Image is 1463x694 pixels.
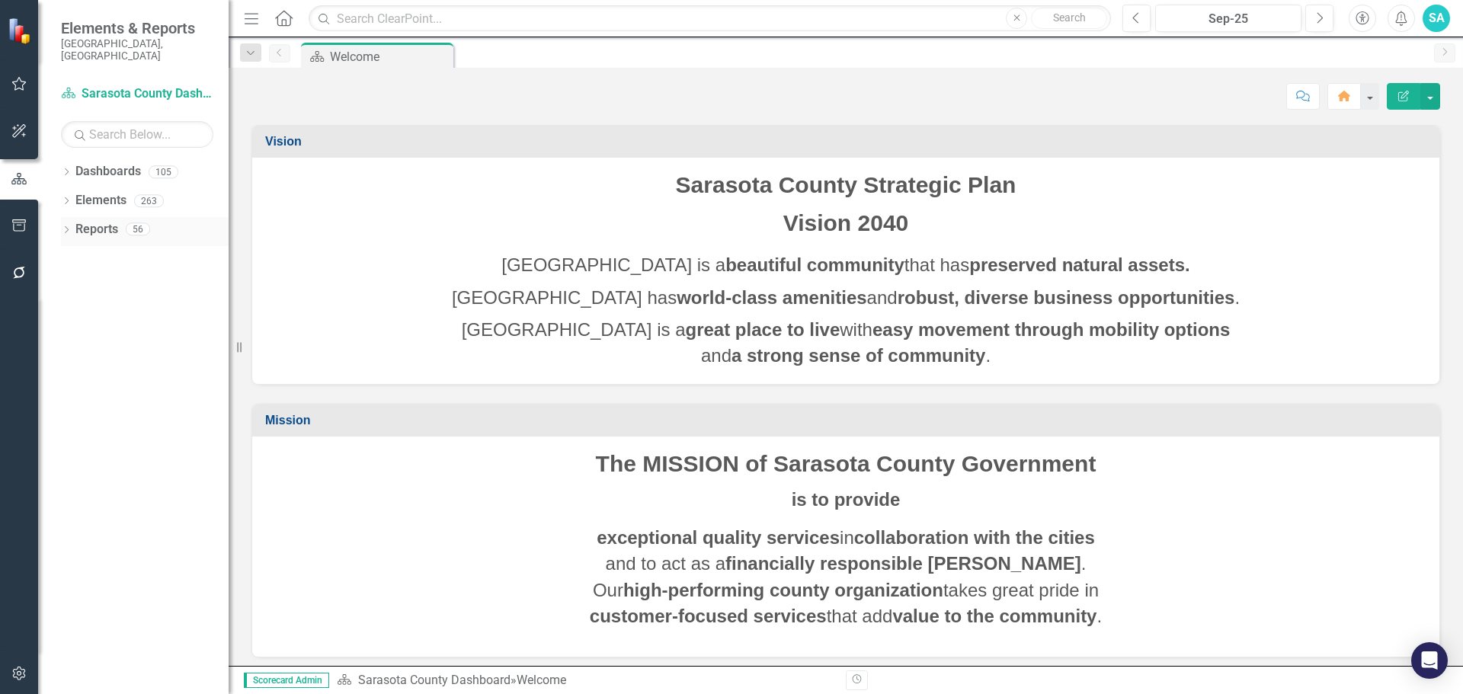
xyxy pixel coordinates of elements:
strong: beautiful community [725,254,904,275]
a: Sarasota County Dashboard [61,85,213,103]
span: in and to act as a . Our takes great pride in that add . [590,527,1102,626]
span: The MISSION of Sarasota County Government [596,451,1096,476]
strong: value to the community [892,606,1096,626]
span: Scorecard Admin [244,673,329,688]
span: Vision 2040 [783,210,909,235]
strong: financially responsible [PERSON_NAME] [725,553,1081,574]
img: ClearPoint Strategy [8,18,34,44]
small: [GEOGRAPHIC_DATA], [GEOGRAPHIC_DATA] [61,37,213,62]
strong: preserved natural assets. [969,254,1190,275]
strong: a strong sense of community [731,345,985,366]
a: Dashboards [75,163,141,181]
input: Search Below... [61,121,213,148]
input: Search ClearPoint... [309,5,1111,32]
h3: Vision [265,135,1432,149]
div: Welcome [517,673,566,687]
strong: is to provide [792,489,901,510]
a: Elements [75,192,126,209]
div: Open Intercom Messenger [1411,642,1448,679]
a: Sarasota County Dashboard [358,673,511,687]
div: » [337,672,834,689]
div: Welcome [330,47,450,66]
strong: great place to live [686,319,840,340]
strong: high-performing county organization [623,580,943,600]
button: SA [1423,5,1450,32]
strong: collaboration with the cities [854,527,1095,548]
span: Elements & Reports [61,19,213,37]
div: 56 [126,223,150,236]
span: Search [1053,11,1086,24]
strong: customer-focused services [590,606,827,626]
strong: robust, diverse business opportunities [898,287,1235,308]
strong: world-class amenities [677,287,866,308]
div: 263 [134,194,164,207]
div: Sep-25 [1160,10,1296,28]
strong: easy movement through mobility options [872,319,1230,340]
button: Search [1031,8,1107,29]
strong: exceptional quality services [597,527,840,548]
span: [GEOGRAPHIC_DATA] is a with and . [462,319,1231,366]
span: Sarasota County Strategic Plan [676,172,1016,197]
button: Sep-25 [1155,5,1301,32]
div: 105 [149,165,178,178]
span: [GEOGRAPHIC_DATA] has and . [452,287,1240,308]
span: [GEOGRAPHIC_DATA] is a that has [501,254,1189,275]
h3: Mission [265,414,1432,427]
a: Reports [75,221,118,238]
